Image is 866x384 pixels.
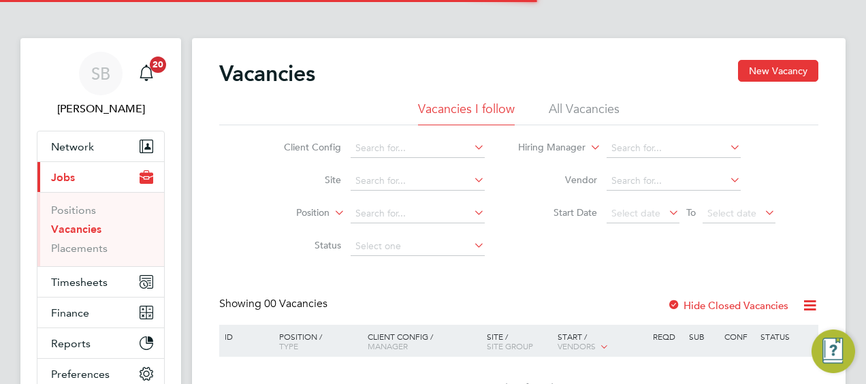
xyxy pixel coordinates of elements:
[611,207,660,219] span: Select date
[263,141,341,153] label: Client Config
[519,206,597,219] label: Start Date
[51,223,101,236] a: Vacancies
[37,328,164,358] button: Reports
[51,140,94,153] span: Network
[51,306,89,319] span: Finance
[558,340,596,351] span: Vendors
[37,267,164,297] button: Timesheets
[37,52,165,117] a: SB[PERSON_NAME]
[351,172,485,191] input: Search for...
[264,297,327,310] span: 00 Vacancies
[150,57,166,73] span: 20
[487,340,533,351] span: Site Group
[507,141,586,155] label: Hiring Manager
[51,171,75,184] span: Jobs
[51,337,91,350] span: Reports
[351,237,485,256] input: Select one
[219,297,330,311] div: Showing
[221,325,269,348] div: ID
[251,206,330,220] label: Position
[37,298,164,327] button: Finance
[519,174,597,186] label: Vendor
[51,242,108,255] a: Placements
[757,325,816,348] div: Status
[682,204,700,221] span: To
[279,340,298,351] span: Type
[91,65,110,82] span: SB
[351,139,485,158] input: Search for...
[219,60,315,87] h2: Vacancies
[37,131,164,161] button: Network
[263,239,341,251] label: Status
[418,101,515,125] li: Vacancies I follow
[607,139,741,158] input: Search for...
[554,325,649,359] div: Start /
[483,325,555,357] div: Site /
[707,207,756,219] span: Select date
[263,174,341,186] label: Site
[667,299,788,312] label: Hide Closed Vacancies
[51,368,110,381] span: Preferences
[549,101,620,125] li: All Vacancies
[812,330,855,373] button: Engage Resource Center
[649,325,685,348] div: Reqd
[607,172,741,191] input: Search for...
[133,52,160,95] a: 20
[364,325,483,357] div: Client Config /
[51,204,96,217] a: Positions
[738,60,818,82] button: New Vacancy
[37,162,164,192] button: Jobs
[51,276,108,289] span: Timesheets
[721,325,756,348] div: Conf
[37,101,165,117] span: Sara Blatcher
[368,340,408,351] span: Manager
[269,325,364,357] div: Position /
[351,204,485,223] input: Search for...
[37,192,164,266] div: Jobs
[686,325,721,348] div: Sub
